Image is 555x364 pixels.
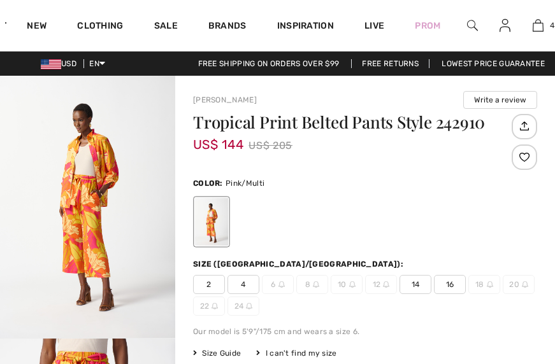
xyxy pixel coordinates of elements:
span: 10 [331,275,363,294]
a: 4 [522,18,554,33]
img: search the website [467,18,478,33]
a: Clothing [77,20,123,34]
span: 4 [227,275,259,294]
a: [PERSON_NAME] [193,95,257,104]
span: 12 [365,275,397,294]
span: 16 [434,275,466,294]
a: Free shipping on orders over $99 [188,59,350,68]
a: Brands [208,20,247,34]
div: Pink/Multi [195,198,228,246]
span: 24 [227,297,259,316]
img: ring-m.svg [349,281,356,288]
span: 22 [193,297,225,316]
span: US$ 205 [249,136,292,155]
span: 4 [550,20,554,31]
div: Size ([GEOGRAPHIC_DATA]/[GEOGRAPHIC_DATA]): [193,258,406,270]
span: 18 [468,275,500,294]
span: Size Guide [193,347,241,359]
span: USD [41,59,82,68]
span: US$ 144 [193,124,243,152]
span: Inspiration [277,20,334,34]
img: ring-m.svg [313,281,319,288]
h1: Tropical Print Belted Pants Style 242910 [193,114,508,130]
div: I can't find my size [256,347,336,359]
img: US Dollar [41,59,61,69]
span: 6 [262,275,294,294]
span: 2 [193,275,225,294]
a: Sign In [489,18,521,34]
button: Write a review [463,91,537,109]
span: 20 [503,275,535,294]
img: Share [514,115,535,137]
span: 8 [296,275,328,294]
span: Color: [193,179,223,188]
a: Sale [154,20,178,34]
img: My Bag [533,18,544,33]
img: ring-m.svg [278,281,285,288]
a: New [27,20,47,34]
span: EN [89,59,105,68]
img: ring-m.svg [383,281,389,288]
img: ring-m.svg [487,281,493,288]
a: Lowest Price Guarantee [431,59,555,68]
img: ring-m.svg [212,303,218,309]
img: ring-m.svg [522,281,528,288]
span: Pink/Multi [226,179,264,188]
img: My Info [500,18,510,33]
a: Prom [415,19,440,32]
img: 1ère Avenue [5,10,6,36]
a: Live [364,19,384,32]
div: Our model is 5'9"/175 cm and wears a size 6. [193,326,537,337]
a: Free Returns [351,59,429,68]
span: 14 [400,275,431,294]
img: ring-m.svg [246,303,252,309]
